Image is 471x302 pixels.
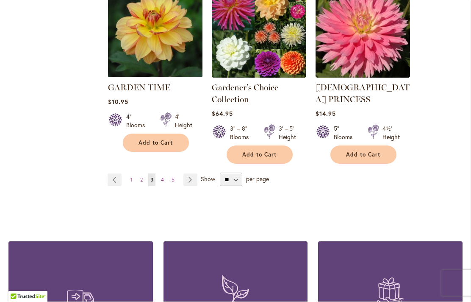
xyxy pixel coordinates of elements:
[201,175,215,183] span: Show
[123,134,189,152] button: Add to Cart
[172,177,175,183] span: 5
[161,177,164,183] span: 4
[139,140,173,147] span: Add to Cart
[330,146,396,164] button: Add to Cart
[346,151,381,159] span: Add to Cart
[159,174,166,187] a: 4
[212,72,306,80] a: Gardener's Choice Collection
[279,125,296,142] div: 3' – 5' Height
[150,177,153,183] span: 3
[169,174,177,187] a: 5
[108,98,128,106] span: $10.95
[138,174,145,187] a: 2
[126,113,150,130] div: 4" Blooms
[108,72,202,80] a: GARDEN TIME
[242,151,277,159] span: Add to Cart
[130,177,133,183] span: 1
[316,83,410,105] a: [DEMOGRAPHIC_DATA] PRINCESS
[230,125,254,142] div: 3" – 8" Blooms
[212,83,278,105] a: Gardener's Choice Collection
[246,175,269,183] span: per page
[316,72,410,80] a: GAY PRINCESS
[227,146,293,164] button: Add to Cart
[108,83,170,93] a: GARDEN TIME
[316,110,336,118] span: $14.95
[382,125,400,142] div: 4½' Height
[140,177,143,183] span: 2
[334,125,357,142] div: 5" Blooms
[128,174,135,187] a: 1
[175,113,192,130] div: 4' Height
[6,272,30,296] iframe: Launch Accessibility Center
[212,110,233,118] span: $64.95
